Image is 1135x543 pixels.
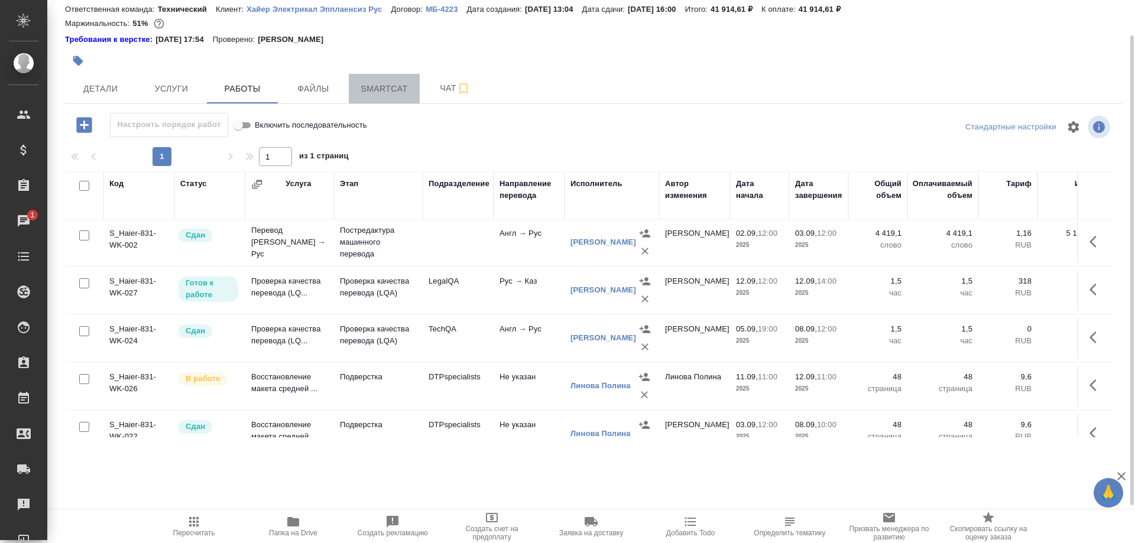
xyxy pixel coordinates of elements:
p: [PERSON_NAME] [258,34,332,45]
p: 1,5 [913,323,972,335]
p: 12.09, [795,372,817,381]
span: Настроить таблицу [1059,113,1088,141]
p: 477 [1043,323,1097,335]
div: Дата завершения [795,178,842,201]
p: 02.09, [736,229,758,238]
p: RUB [1043,383,1097,395]
button: Удалить [635,386,653,404]
td: S_Haier-831-WK-024 [103,317,174,359]
p: К оплате: [761,5,799,14]
p: 48 [913,419,972,431]
p: Постредактура машинного перевода [340,225,417,260]
button: Назначить [636,320,654,338]
div: Автор изменения [665,178,724,201]
a: Хайер Электрикал Эпплаенсиз Рус [247,4,391,14]
div: Этап [340,178,358,190]
button: Назначить [635,368,653,386]
p: страница [854,383,901,395]
p: Клиент: [216,5,247,14]
p: Маржинальность: [65,19,132,28]
p: 1,16 [984,227,1032,239]
td: Проверка качества перевода (LQ... [245,269,334,311]
p: слово [913,239,972,251]
button: Здесь прячутся важные кнопки [1082,419,1111,447]
span: Включить последовательность [255,119,367,131]
span: Файлы [285,82,342,96]
p: час [854,287,901,299]
p: 477 [1043,275,1097,287]
p: 2025 [736,239,783,251]
a: Линова Полина [570,381,631,390]
div: Исполнитель может приступить к работе [177,275,239,303]
td: [PERSON_NAME] [659,269,730,311]
p: 19:00 [758,324,777,333]
p: Сдан [186,325,205,337]
div: Услуга [286,178,311,190]
span: 🙏 [1098,480,1118,505]
p: В работе [186,373,220,385]
p: 2025 [736,287,783,299]
td: LegalQA [423,269,494,311]
td: DTPspecialists [423,365,494,407]
p: 2025 [795,239,842,251]
span: Посмотреть информацию [1088,116,1113,138]
p: 05.09, [736,324,758,333]
td: Не указан [494,365,565,407]
p: RUB [1043,287,1097,299]
p: 2025 [795,287,842,299]
div: Нажми, чтобы открыть папку с инструкцией [65,34,155,45]
p: 1,5 [854,323,901,335]
div: Код [109,178,124,190]
td: DTPspecialists [423,413,494,454]
p: страница [913,383,972,395]
td: S_Haier-831-WK-002 [103,222,174,263]
p: 12:00 [758,420,777,429]
div: Дата начала [736,178,783,201]
p: Подверстка [340,371,417,383]
p: 2025 [736,431,783,443]
span: Услуги [143,82,200,96]
p: Дата сдачи: [582,5,628,14]
p: 1,5 [913,275,972,287]
button: Здесь прячутся важные кнопки [1082,323,1111,352]
button: Удалить [636,242,654,260]
div: split button [962,118,1059,136]
p: 460,8 [1043,419,1097,431]
p: Сдан [186,421,205,433]
p: слово [854,239,901,251]
a: [PERSON_NAME] [570,285,636,294]
p: 51% [132,19,151,28]
button: Здесь прячутся важные кнопки [1082,371,1111,399]
p: RUB [984,239,1032,251]
span: из 1 страниц [299,149,349,166]
p: Дата создания: [467,5,525,14]
div: Направление перевода [500,178,559,201]
p: 11.09, [736,372,758,381]
p: 5 126,16 [1043,227,1097,239]
p: RUB [1043,335,1097,347]
button: Удалить [636,290,654,308]
p: 2025 [795,383,842,395]
p: [DATE] 17:54 [155,34,213,45]
p: МБ-4223 [426,5,466,14]
button: Назначить [636,225,654,242]
p: 9,6 [984,419,1032,431]
p: RUB [984,287,1032,299]
p: страница [854,431,901,443]
span: Работы [214,82,271,96]
p: Проверка качества перевода (LQA) [340,323,417,347]
a: [PERSON_NAME] [570,333,636,342]
p: Ответственная команда: [65,5,158,14]
td: Проверка качества перевода (LQ... [245,317,334,359]
a: 1 [3,206,44,236]
p: 0 [984,323,1032,335]
span: Чат [427,81,484,96]
p: 318 [984,275,1032,287]
button: Удалить [635,434,653,451]
td: S_Haier-831-WK-022 [103,413,174,454]
td: Не указан [494,413,565,454]
div: Исполнитель выполняет работу [177,371,239,387]
p: 08.09, [795,420,817,429]
div: Статус [180,178,207,190]
span: Smartcat [356,82,413,96]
